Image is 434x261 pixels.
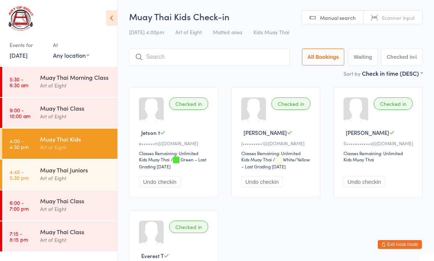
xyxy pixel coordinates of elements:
[53,39,89,51] div: At
[241,150,313,156] div: Classes Remaining: Unlimited
[10,169,29,180] time: 4:45 - 5:30 pm
[10,107,31,119] time: 9:00 - 10:00 am
[129,10,423,22] h2: Muay Thai Kids Check-in
[253,28,289,36] span: Kids Muay Thai
[10,76,28,88] time: 5:30 - 6:30 am
[40,143,111,151] div: Art of Eight
[40,166,111,174] div: Muay Thai Juniors
[271,97,310,110] div: Checked in
[241,156,272,162] div: Kids Muay Thai
[348,49,377,65] button: Waiting
[346,129,389,136] span: [PERSON_NAME]
[175,28,202,36] span: Art of Eight
[139,176,181,187] button: Undo checkin
[40,135,111,143] div: Muay Thai Kids
[382,14,415,21] span: Scanner input
[10,51,28,59] a: [DATE]
[10,230,28,242] time: 7:15 - 8:15 pm
[40,73,111,81] div: Muay Thai Morning Class
[40,205,111,213] div: Art of Eight
[7,6,35,32] img: Art of Eight
[374,97,413,110] div: Checked in
[40,236,111,244] div: Art of Eight
[414,54,417,60] div: 4
[344,140,415,146] div: S•••••••••••s@[DOMAIN_NAME]
[241,156,310,169] span: / White/Yellow – Last Grading [DATE]
[381,49,423,65] button: Checked in4
[2,67,117,97] a: 5:30 -6:30 amMuay Thai Morning ClassArt of Eight
[10,138,29,150] time: 4:00 - 4:30 pm
[2,129,117,159] a: 4:00 -4:30 pmMuay Thai KidsArt of Eight
[320,14,356,21] span: Manual search
[169,221,208,233] div: Checked in
[344,70,360,77] label: Sort by
[129,28,164,36] span: [DATE] 4:00pm
[10,39,46,51] div: Events for
[241,176,283,187] button: Undo checkin
[139,156,170,162] div: Kids Muay Thai
[53,51,89,59] div: Any location
[40,104,111,112] div: Muay Thai Class
[302,49,345,65] button: All Bookings
[362,69,423,77] div: Check in time (DESC)
[40,197,111,205] div: Muay Thai Class
[40,81,111,90] div: Art of Eight
[243,129,287,136] span: [PERSON_NAME]
[378,240,422,249] button: Exit kiosk mode
[2,160,117,190] a: 4:45 -5:30 pmMuay Thai JuniorsArt of Eight
[344,150,415,156] div: Classes Remaining: Unlimited
[141,252,164,260] span: Everest T
[213,28,242,36] span: Matted area
[10,200,29,211] time: 6:00 - 7:00 pm
[40,112,111,121] div: Art of Eight
[141,129,160,136] span: Jetson t
[241,140,313,146] div: J•••••••••1@[DOMAIN_NAME]
[139,150,210,156] div: Classes Remaining: Unlimited
[129,49,290,65] input: Search
[344,176,385,187] button: Undo checkin
[2,98,117,128] a: 9:00 -10:00 amMuay Thai ClassArt of Eight
[40,174,111,182] div: Art of Eight
[2,221,117,251] a: 7:15 -8:15 pmMuay Thai ClassArt of Eight
[344,156,374,162] div: Kids Muay Thai
[2,190,117,221] a: 6:00 -7:00 pmMuay Thai ClassArt of Eight
[139,140,210,146] div: e••••••n@[DOMAIN_NAME]
[40,228,111,236] div: Muay Thai Class
[169,97,208,110] div: Checked in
